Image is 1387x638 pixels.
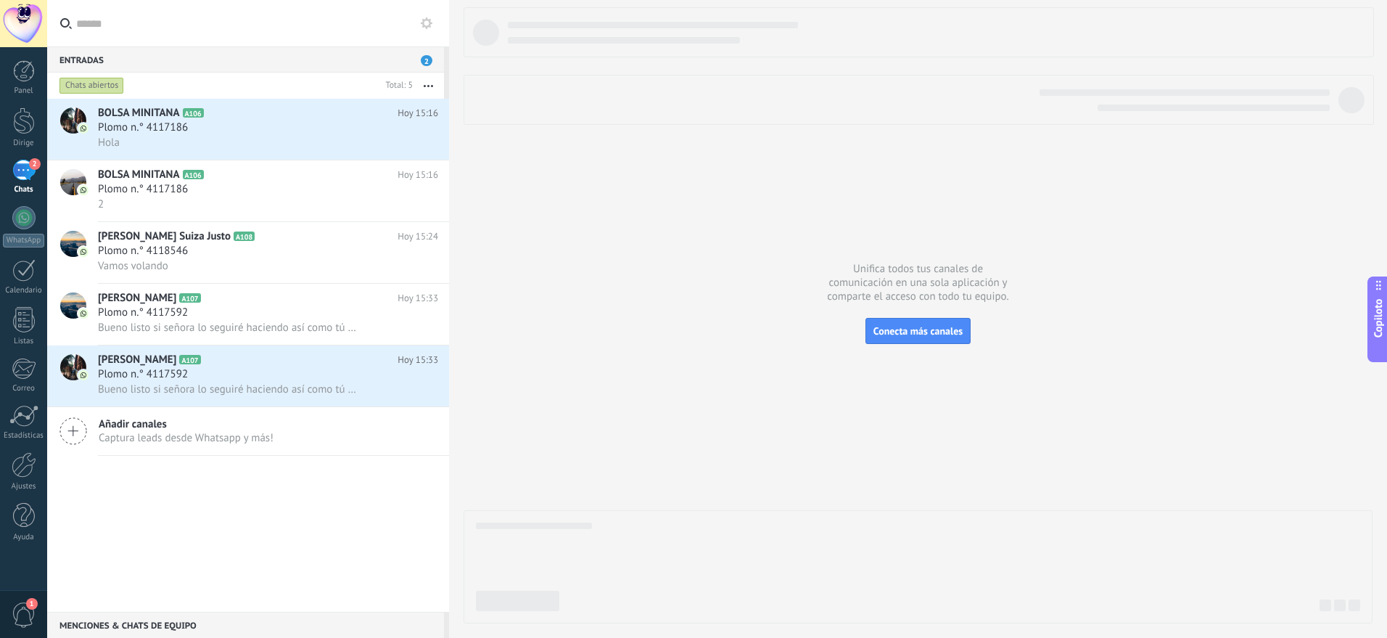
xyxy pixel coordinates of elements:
[47,284,449,345] a: avataricono[PERSON_NAME]A107Hoy 15:33Plomo n.° 4117592Bueno listo si señora lo seguiré haciendo a...
[398,353,438,366] font: Hoy 15:33
[98,120,188,134] font: Plomo n.° 4117186
[181,356,198,365] font: A107
[5,285,41,295] font: Calendario
[98,136,120,150] font: Hola
[98,367,188,381] font: Plomo n.° 4117592
[13,532,33,542] font: Ayuda
[398,107,438,119] font: Hoy 15:16
[98,353,176,367] font: [PERSON_NAME]
[98,229,231,243] font: [PERSON_NAME] Suiza Justo
[78,247,89,257] img: icono
[179,355,200,364] span: A107
[13,138,33,148] font: Dirige
[78,308,89,319] img: icono
[14,336,33,346] font: Listas
[59,621,197,631] font: Menciones & Chats de equipo
[183,170,204,179] span: A106
[98,106,180,120] font: BOLSA MINITANA
[99,417,167,431] font: Añadir canales
[7,235,41,245] font: WhatsApp
[12,383,35,393] font: Correo
[1371,298,1385,338] font: Copiloto
[98,291,176,305] font: [PERSON_NAME]
[183,108,204,118] span: A106
[65,80,118,91] font: Chats abiertos
[98,197,104,211] font: 2
[185,171,202,180] font: A106
[398,168,438,181] font: Hoy 15:16
[33,159,37,168] font: 2
[98,383,371,396] font: Bueno listo si señora lo seguiré haciendo así como tú dices
[98,244,188,258] font: Plomo n.° 4118546
[12,481,36,491] font: Ajustes
[413,73,444,99] button: Más
[59,55,104,66] font: Entradas
[398,292,438,304] font: Hoy 15:33
[78,123,89,134] img: icono
[98,182,188,196] font: Plomo n.° 4117186
[179,293,200,303] span: A107
[4,430,44,441] font: Estadísticas
[47,160,449,221] a: avatariconoBOLSA MINITANAA106Hoy 15:16Plomo n.° 41171862
[14,86,33,96] font: Panel
[424,57,429,66] font: 2
[98,259,168,273] font: Vamos volando
[234,232,255,241] span: A108
[398,230,438,242] font: Hoy 15:24
[236,232,252,242] font: A108
[181,294,198,303] font: A107
[98,168,180,181] font: BOLSA MINITANA
[47,99,449,160] a: avatariconoBOLSA MINITANAA106Hoy 15:16Plomo n.° 4117186Hola
[873,324,963,338] font: Conecta más canales
[78,185,89,195] img: icono
[98,306,188,319] font: Plomo n.° 4117592
[47,345,449,406] a: avataricono[PERSON_NAME]A107Hoy 15:33Plomo n.° 4117592Bueno listo si señora lo seguiré haciendo a...
[47,222,449,283] a: avataricono[PERSON_NAME] Suiza JustoA108Hoy 15:24Plomo n.° 4118546Vamos volando
[98,321,371,335] font: Bueno listo si señora lo seguiré haciendo así como tú dices
[386,80,413,91] font: Total: 5
[14,184,33,195] font: Chats
[99,431,273,445] font: Captura leads desde Whatsapp y más!
[185,109,202,118] font: A106
[30,599,34,608] font: 1
[865,318,971,344] button: Conecta más canales
[78,370,89,380] img: icono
